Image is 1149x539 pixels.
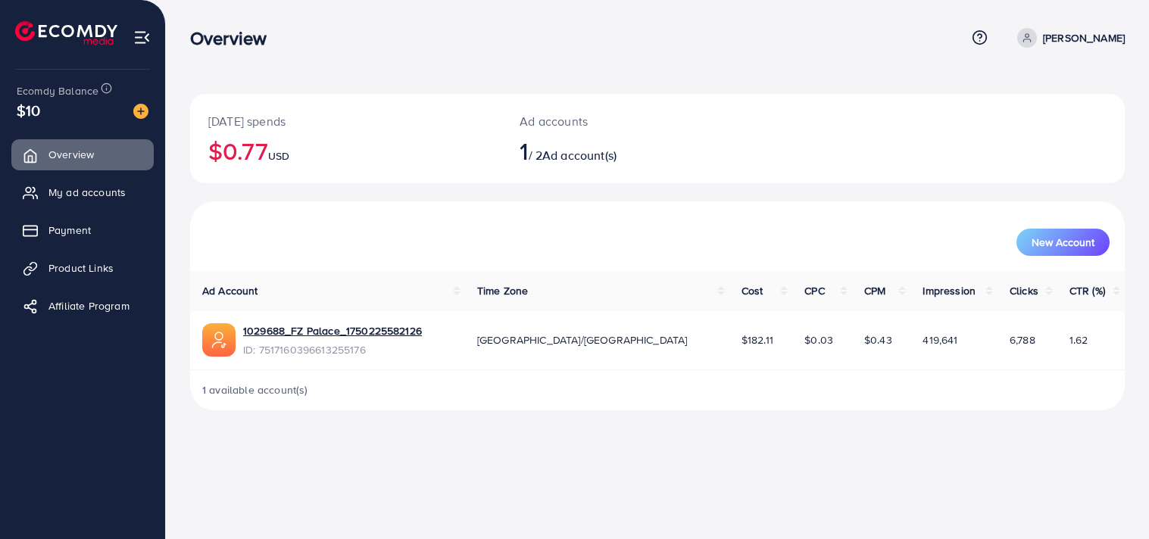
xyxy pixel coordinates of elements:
[864,332,892,347] span: $0.43
[11,291,154,321] a: Affiliate Program
[1010,332,1035,347] span: 6,788
[742,332,773,347] span: $182.11
[520,133,528,168] span: 1
[1069,332,1088,347] span: 1.62
[1085,471,1138,528] iframe: Chat
[202,382,308,397] span: 1 available account(s)
[48,223,91,238] span: Payment
[133,104,148,119] img: image
[804,332,833,347] span: $0.03
[11,177,154,207] a: My ad accounts
[208,136,483,165] h2: $0.77
[133,29,151,46] img: menu
[1069,283,1105,298] span: CTR (%)
[1016,229,1110,256] button: New Account
[923,283,976,298] span: Impression
[202,283,258,298] span: Ad Account
[864,283,885,298] span: CPM
[48,260,114,276] span: Product Links
[742,283,763,298] span: Cost
[202,323,236,357] img: ic-ads-acc.e4c84228.svg
[208,112,483,130] p: [DATE] spends
[804,283,824,298] span: CPC
[520,136,717,165] h2: / 2
[48,185,126,200] span: My ad accounts
[268,148,289,164] span: USD
[1010,283,1038,298] span: Clicks
[15,21,117,45] img: logo
[17,83,98,98] span: Ecomdy Balance
[477,332,688,347] span: [GEOGRAPHIC_DATA]/[GEOGRAPHIC_DATA]
[11,139,154,170] a: Overview
[11,253,154,283] a: Product Links
[243,342,422,357] span: ID: 7517160396613255176
[190,27,279,49] h3: Overview
[243,323,422,338] a: 1029688_FZ Palace_1750225582126
[1032,237,1094,248] span: New Account
[542,147,617,164] span: Ad account(s)
[1043,29,1125,47] p: [PERSON_NAME]
[923,332,957,347] span: 419,641
[477,283,528,298] span: Time Zone
[1011,28,1125,48] a: [PERSON_NAME]
[520,112,717,130] p: Ad accounts
[17,99,40,121] span: $10
[48,147,94,162] span: Overview
[48,298,130,313] span: Affiliate Program
[11,215,154,245] a: Payment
